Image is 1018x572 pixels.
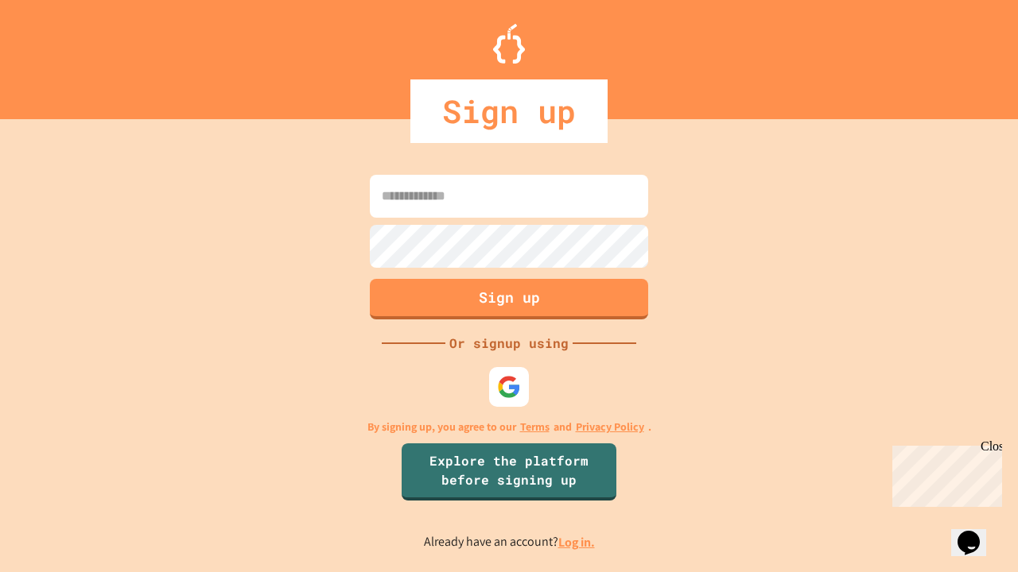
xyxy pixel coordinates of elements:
[367,419,651,435] p: By signing up, you agree to our and .
[951,508,1002,556] iframe: chat widget
[445,334,573,353] div: Or signup using
[497,375,521,399] img: google-icon.svg
[576,419,644,435] a: Privacy Policy
[6,6,110,101] div: Chat with us now!Close
[370,279,648,319] button: Sign up
[520,419,550,435] a: Terms
[886,439,1002,507] iframe: chat widget
[558,534,595,551] a: Log in.
[402,443,616,500] a: Explore the platform before signing up
[493,24,525,64] img: Logo.svg
[410,79,608,143] div: Sign up
[424,532,595,552] p: Already have an account?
